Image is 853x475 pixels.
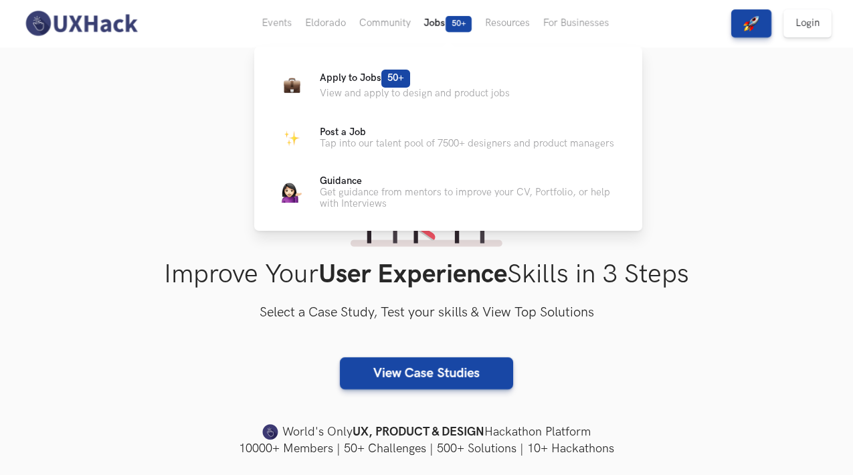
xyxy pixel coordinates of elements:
span: 50+ [381,70,410,88]
h4: World's Only Hackathon Platform [84,423,769,442]
a: GuidanceGuidanceGet guidance from mentors to improve your CV, Portfolio, or help with Interviews [276,175,621,209]
p: Get guidance from mentors to improve your CV, Portfolio, or help with Interviews [320,187,621,209]
h3: Select a Case Study, Test your skills & View Top Solutions [84,302,769,324]
a: ParkingPost a JobTap into our talent pool of 7500+ designers and product managers [276,122,621,154]
span: Post a Job [320,126,366,138]
img: rocket [743,15,759,31]
p: Tap into our talent pool of 7500+ designers and product managers [320,138,614,149]
span: Apply to Jobs [320,72,410,84]
span: 50+ [446,16,472,32]
img: Parking [284,130,300,147]
h4: 10000+ Members | 50+ Challenges | 500+ Solutions | 10+ Hackathons [84,440,769,457]
img: Guidance [282,183,302,203]
img: UXHack-logo.png [21,9,140,37]
a: BriefcaseApply to Jobs50+View and apply to design and product jobs [276,68,621,100]
h1: Improve Your Skills in 3 Steps [84,259,769,290]
img: uxhack-favicon-image.png [262,423,278,441]
a: View Case Studies [340,357,513,389]
p: View and apply to design and product jobs [320,88,510,99]
strong: UX, PRODUCT & DESIGN [353,423,484,442]
a: Login [783,9,832,37]
strong: User Experience [318,259,507,290]
span: Guidance [320,175,362,187]
img: Briefcase [284,76,300,93]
